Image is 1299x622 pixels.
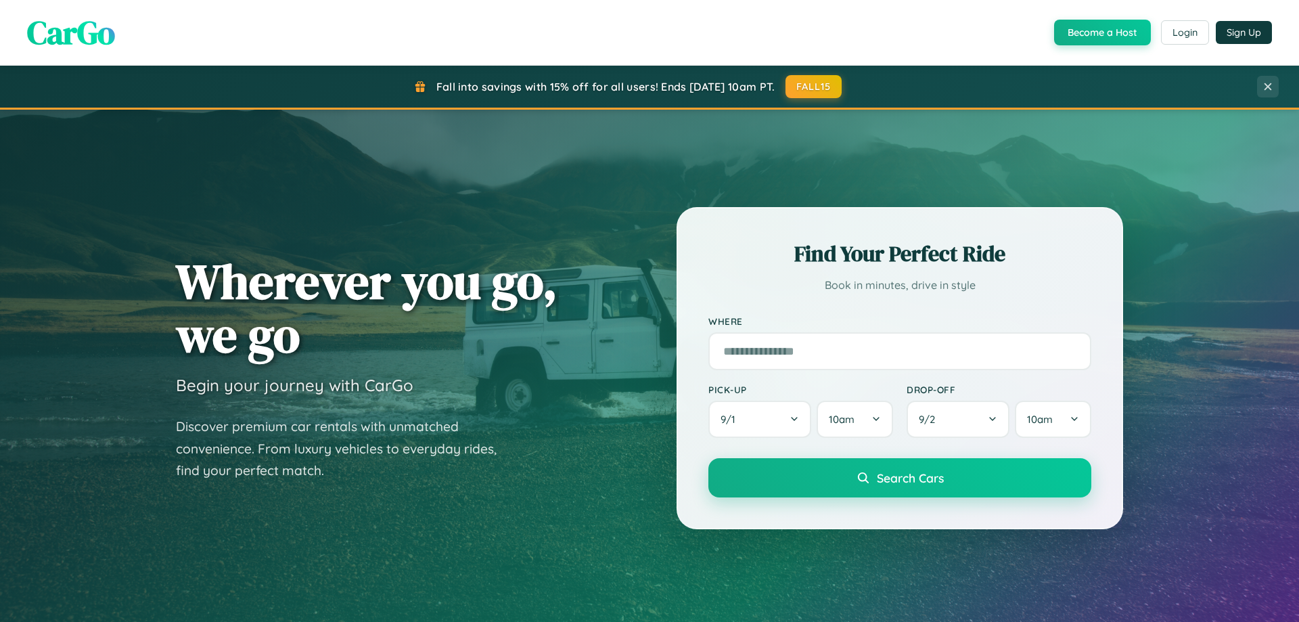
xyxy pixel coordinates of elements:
[436,80,775,93] span: Fall into savings with 15% off for all users! Ends [DATE] 10am PT.
[829,413,854,426] span: 10am
[1161,20,1209,45] button: Login
[1015,401,1091,438] button: 10am
[1054,20,1151,45] button: Become a Host
[877,470,944,485] span: Search Cars
[785,75,842,98] button: FALL15
[27,10,115,55] span: CarGo
[708,458,1091,497] button: Search Cars
[708,275,1091,295] p: Book in minutes, drive in style
[176,254,557,361] h1: Wherever you go, we go
[708,384,893,395] label: Pick-up
[817,401,893,438] button: 10am
[176,375,413,395] h3: Begin your journey with CarGo
[907,401,1009,438] button: 9/2
[919,413,942,426] span: 9 / 2
[1027,413,1053,426] span: 10am
[176,416,514,482] p: Discover premium car rentals with unmatched convenience. From luxury vehicles to everyday rides, ...
[708,239,1091,269] h2: Find Your Perfect Ride
[708,315,1091,327] label: Where
[907,384,1091,395] label: Drop-off
[721,413,742,426] span: 9 / 1
[708,401,811,438] button: 9/1
[1216,21,1272,44] button: Sign Up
